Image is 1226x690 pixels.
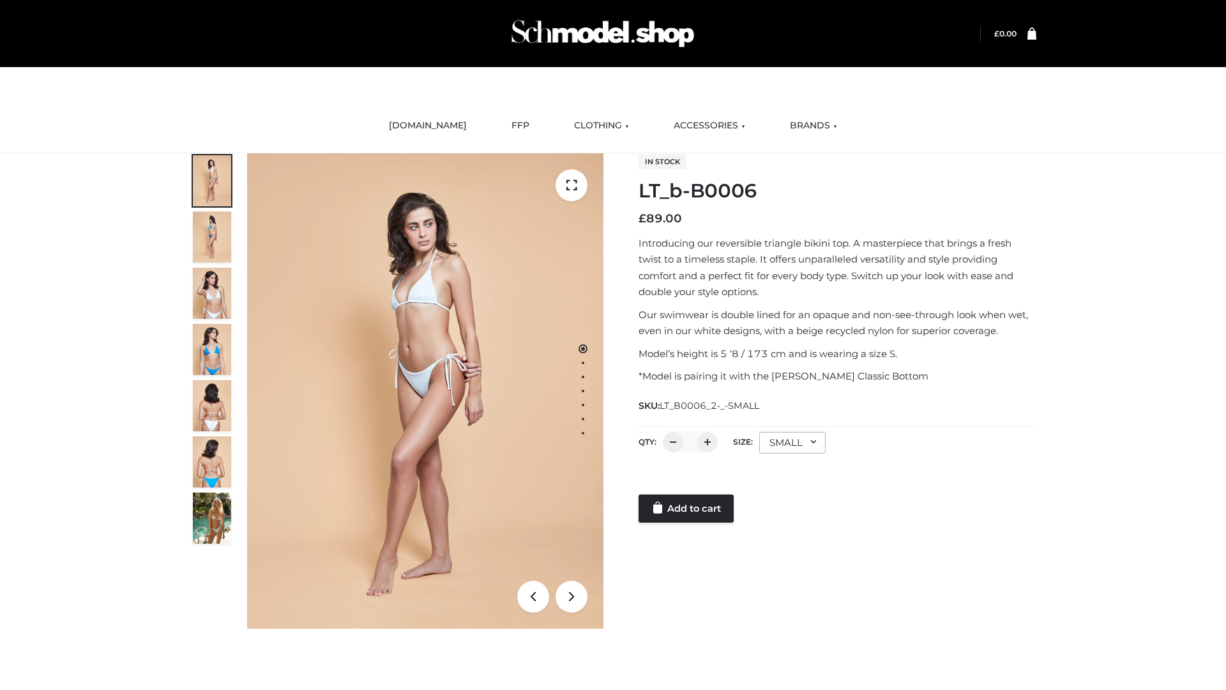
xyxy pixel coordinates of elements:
[639,307,1036,339] p: Our swimwear is double lined for an opaque and non-see-through look when wet, even in our white d...
[193,380,231,431] img: ArielClassicBikiniTop_CloudNine_AzureSky_OW114ECO_7-scaled.jpg
[639,211,682,226] bdi: 89.00
[664,112,755,140] a: ACCESSORIES
[639,211,646,226] span: £
[564,112,639,140] a: CLOTHING
[780,112,847,140] a: BRANDS
[639,398,761,413] span: SKU:
[502,112,539,140] a: FFP
[379,112,476,140] a: [DOMAIN_NAME]
[193,268,231,319] img: ArielClassicBikiniTop_CloudNine_AzureSky_OW114ECO_3-scaled.jpg
[507,8,699,59] img: Schmodel Admin 964
[994,29,1017,38] a: £0.00
[193,436,231,487] img: ArielClassicBikiniTop_CloudNine_AzureSky_OW114ECO_8-scaled.jpg
[639,180,1036,203] h1: LT_b-B0006
[759,432,826,454] div: SMALL
[660,400,759,411] span: LT_B0006_2-_-SMALL
[193,155,231,206] img: ArielClassicBikiniTop_CloudNine_AzureSky_OW114ECO_1-scaled.jpg
[639,346,1036,362] p: Model’s height is 5 ‘8 / 173 cm and is wearing a size S.
[639,154,686,169] span: In stock
[639,368,1036,385] p: *Model is pairing it with the [PERSON_NAME] Classic Bottom
[639,437,656,447] label: QTY:
[994,29,999,38] span: £
[639,494,734,523] a: Add to cart
[193,324,231,375] img: ArielClassicBikiniTop_CloudNine_AzureSky_OW114ECO_4-scaled.jpg
[994,29,1017,38] bdi: 0.00
[193,211,231,263] img: ArielClassicBikiniTop_CloudNine_AzureSky_OW114ECO_2-scaled.jpg
[247,153,603,629] img: ArielClassicBikiniTop_CloudNine_AzureSky_OW114ECO_1
[193,493,231,544] img: Arieltop_CloudNine_AzureSky2.jpg
[639,235,1036,300] p: Introducing our reversible triangle bikini top. A masterpiece that brings a fresh twist to a time...
[733,437,753,447] label: Size:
